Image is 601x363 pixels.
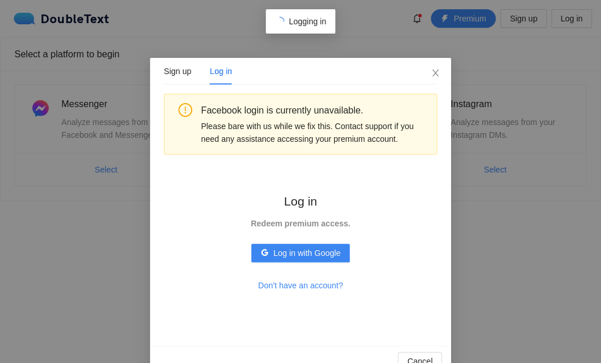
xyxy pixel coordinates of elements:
[201,120,428,145] div: Please bare with us while we fix this. Contact support if you need any assistance accessing your ...
[273,247,340,259] span: Log in with Google
[178,103,192,117] span: exclamation-circle
[258,279,343,292] span: Don't have an account?
[431,68,440,78] span: close
[249,276,353,295] button: Don't have an account?
[251,244,350,262] button: googleLog in with Google
[420,58,451,89] button: Close
[261,248,269,258] span: google
[164,65,191,78] div: Sign up
[289,17,327,26] span: Logging in
[201,103,428,118] div: Facebook login is currently unavailable.
[251,219,350,228] strong: Redeem premium access.
[274,16,285,27] span: loading
[249,192,353,211] h2: Log in
[210,65,232,78] div: Log in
